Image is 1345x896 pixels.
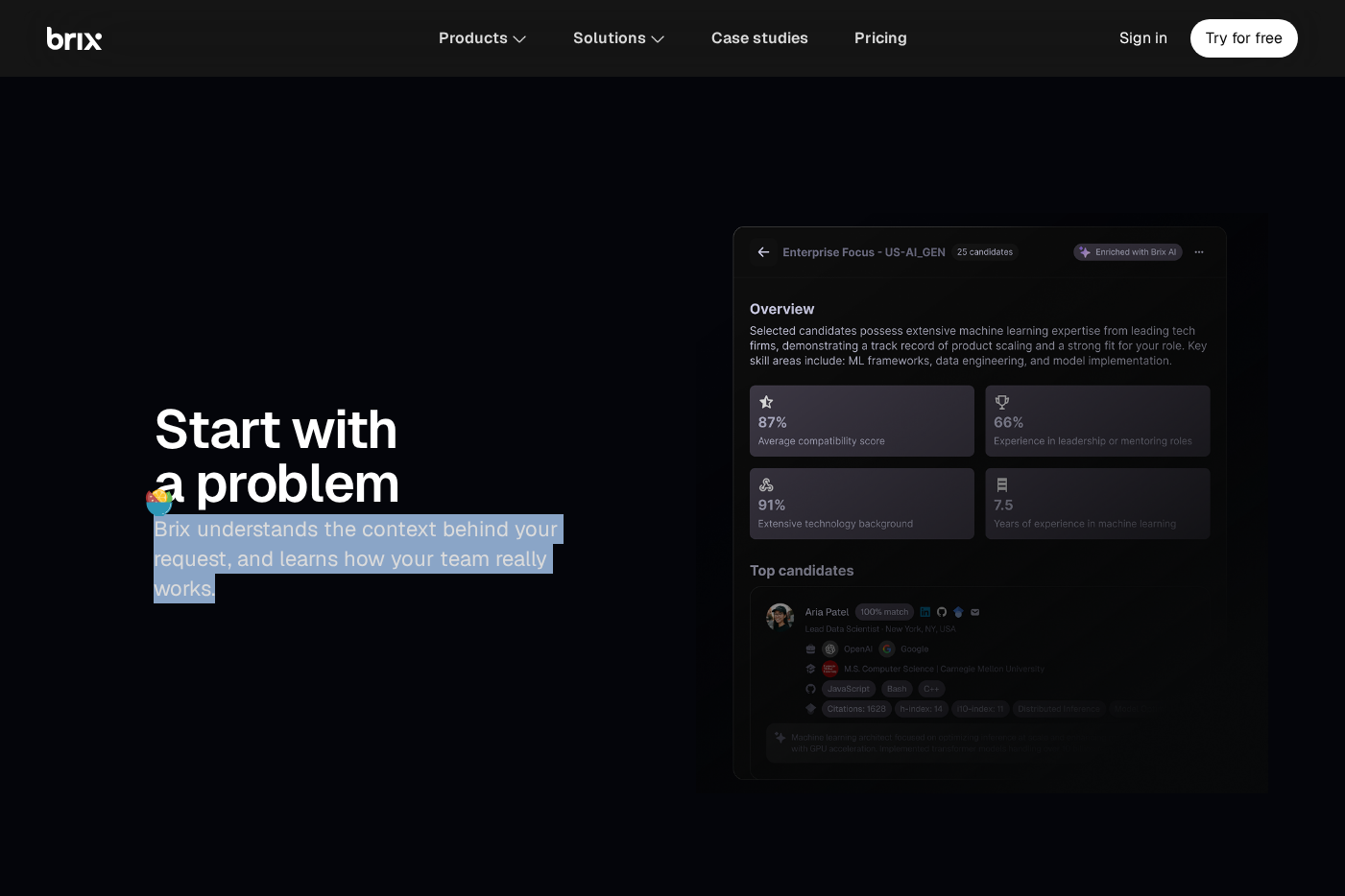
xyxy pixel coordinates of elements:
a: Case studies [700,19,820,58]
p: Brix understands the context behind your request, and learns how your team really works. [154,514,573,602]
div: a problem [154,457,573,510]
div: Start with [154,403,573,457]
a: Pricing [843,19,919,58]
span: Solutions [573,31,646,46]
span: Products [439,31,508,46]
a: Try for free [1190,19,1298,58]
span: Pricing [854,31,907,46]
span: Case studies [711,31,808,46]
div: Sign in [1108,19,1179,58]
img: Brix Logo [47,27,102,50]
